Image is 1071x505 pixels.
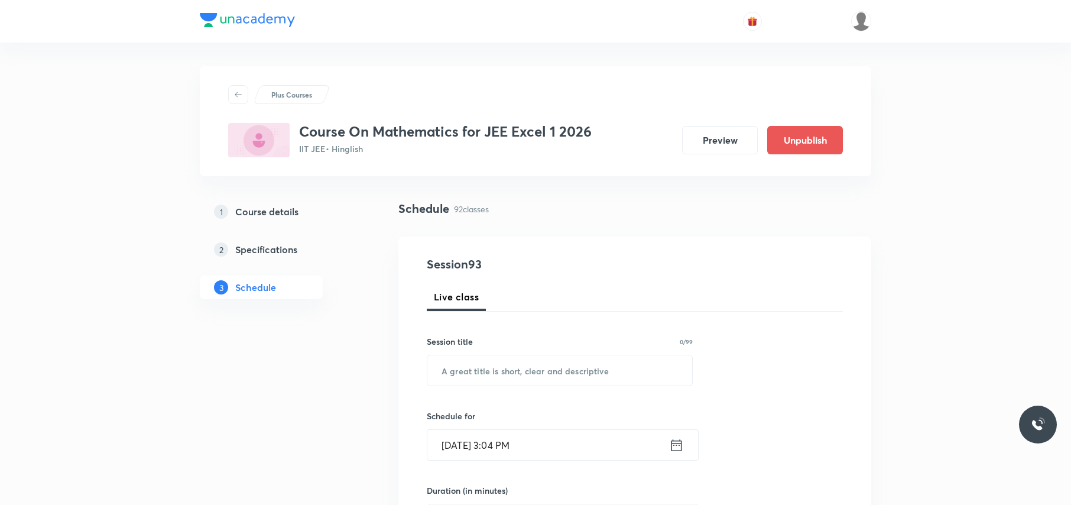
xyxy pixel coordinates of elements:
[200,13,295,27] img: Company Logo
[200,13,295,30] a: Company Logo
[682,126,758,154] button: Preview
[427,335,473,348] h6: Session title
[228,123,290,157] img: A7345449-2697-4D89-92D3-3842518D9DEE_plus.png
[427,410,693,422] h6: Schedule for
[214,280,228,294] p: 3
[299,123,592,140] h3: Course On Mathematics for JEE Excel 1 2026
[434,290,479,304] span: Live class
[299,143,592,155] p: IIT JEE • Hinglish
[235,205,298,219] h5: Course details
[680,339,693,345] p: 0/99
[200,238,361,261] a: 2Specifications
[454,203,489,215] p: 92 classes
[398,200,449,218] h4: Schedule
[1031,417,1045,432] img: ttu
[851,11,871,31] img: Shubham K Singh
[214,242,228,257] p: 2
[767,126,843,154] button: Unpublish
[743,12,762,31] button: avatar
[235,280,276,294] h5: Schedule
[214,205,228,219] p: 1
[747,16,758,27] img: avatar
[271,89,312,100] p: Plus Courses
[427,484,508,497] h6: Duration (in minutes)
[200,200,361,224] a: 1Course details
[235,242,297,257] h5: Specifications
[427,355,692,386] input: A great title is short, clear and descriptive
[427,255,642,273] h4: Session 93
